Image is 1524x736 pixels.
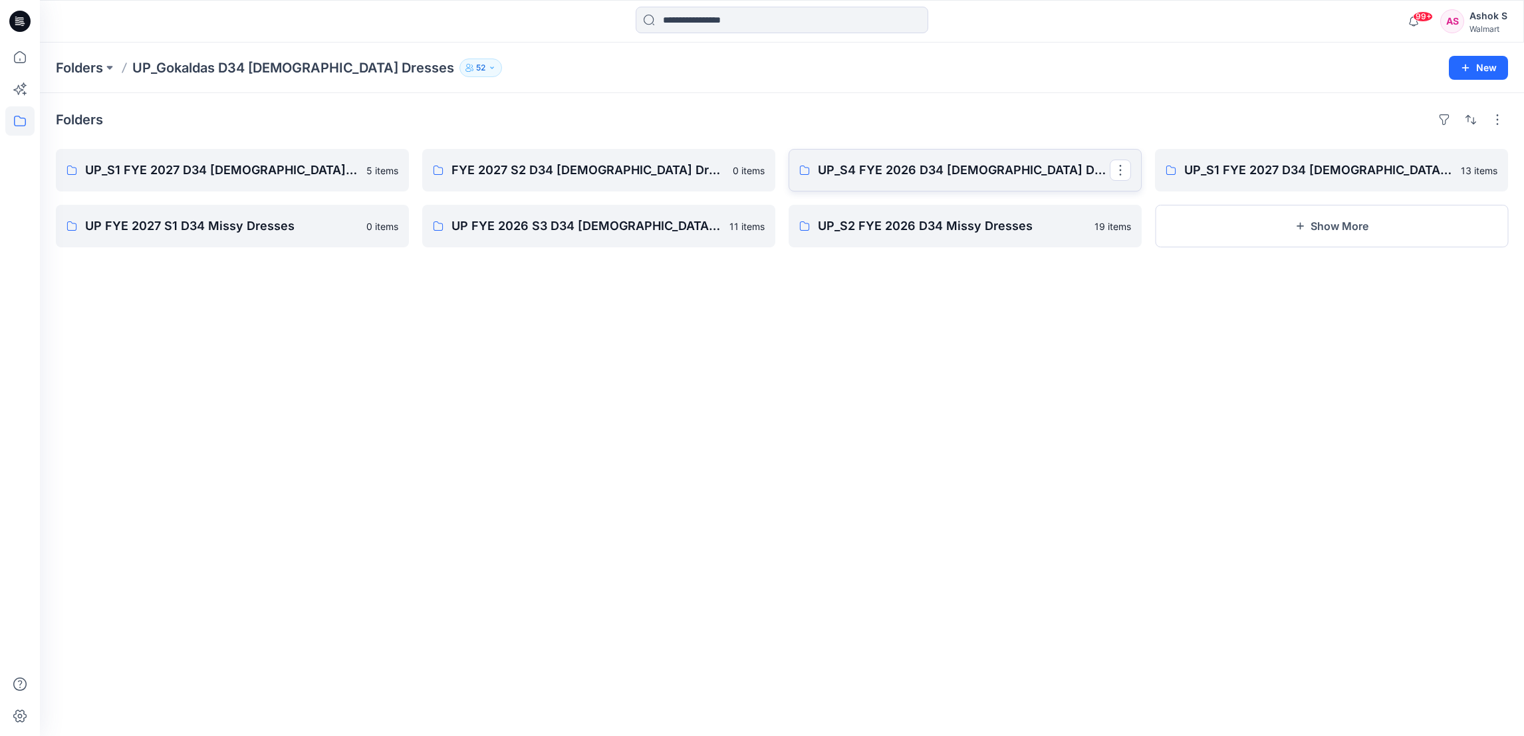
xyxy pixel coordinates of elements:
a: FYE 2027 S2 D34 [DEMOGRAPHIC_DATA] Dresses - Gokaldas0 items [422,149,775,191]
div: Ashok S [1469,8,1507,24]
a: Folders [56,59,103,77]
button: Show More [1155,205,1508,247]
p: 0 items [366,219,398,233]
p: 5 items [366,164,398,178]
button: 52 [459,59,502,77]
p: 13 items [1461,164,1497,178]
a: UP FYE 2027 S1 D34 Missy Dresses0 items [56,205,409,247]
h4: Folders [56,112,103,128]
a: UP_S1 FYE 2027 D34 [DEMOGRAPHIC_DATA] Dresses13 items [1155,149,1508,191]
span: 99+ [1413,11,1433,22]
a: UP_S1 FYE 2027 D34 [DEMOGRAPHIC_DATA] Outerwear5 items [56,149,409,191]
p: UP_S1 FYE 2027 D34 [DEMOGRAPHIC_DATA] Outerwear [85,161,358,180]
p: UP_S4 FYE 2026 D34 [DEMOGRAPHIC_DATA] Dresses [818,161,1110,180]
p: 0 items [733,164,765,178]
p: UP_Gokaldas D34 [DEMOGRAPHIC_DATA] Dresses [132,59,454,77]
button: New [1449,56,1508,80]
p: UP FYE 2026 S3 D34 [DEMOGRAPHIC_DATA] Dresses Gokaldas [451,217,721,235]
p: UP_S1 FYE 2027 D34 [DEMOGRAPHIC_DATA] Dresses [1184,161,1453,180]
a: UP_S2 FYE 2026 D34 Missy Dresses19 items [789,205,1142,247]
p: 11 items [729,219,765,233]
p: UP_S2 FYE 2026 D34 Missy Dresses [818,217,1086,235]
p: 52 [476,61,485,75]
a: UP_S4 FYE 2026 D34 [DEMOGRAPHIC_DATA] Dresses [789,149,1142,191]
p: FYE 2027 S2 D34 [DEMOGRAPHIC_DATA] Dresses - Gokaldas [451,161,725,180]
div: AS [1440,9,1464,33]
p: 19 items [1094,219,1131,233]
a: UP FYE 2026 S3 D34 [DEMOGRAPHIC_DATA] Dresses Gokaldas11 items [422,205,775,247]
div: Walmart [1469,24,1507,34]
p: UP FYE 2027 S1 D34 Missy Dresses [85,217,358,235]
